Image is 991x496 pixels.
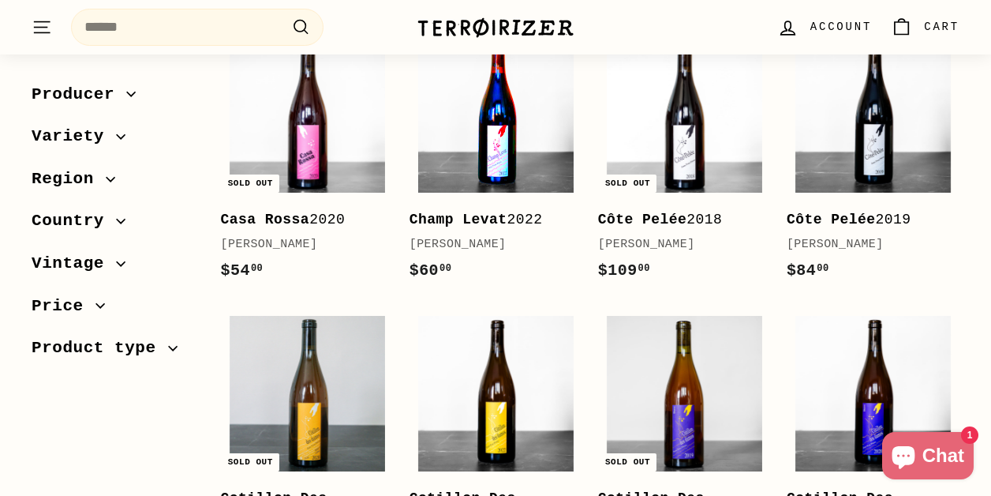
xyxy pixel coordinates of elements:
a: Côte Pelée2019[PERSON_NAME] [787,28,959,299]
span: Region [32,166,106,193]
span: Cart [924,18,959,36]
div: 2019 [787,209,944,231]
a: Account [768,4,881,51]
div: [PERSON_NAME] [221,235,378,254]
sup: 00 [817,263,828,274]
div: Sold out [222,453,279,472]
sup: 00 [439,263,451,274]
button: Variety [32,120,196,163]
span: Price [32,293,95,320]
a: Champ Levat2022[PERSON_NAME] [409,28,582,299]
a: Sold out Côte Pelée2018[PERSON_NAME] [598,28,771,299]
span: $109 [598,261,650,280]
button: Country [32,205,196,247]
div: Sold out [599,175,656,193]
b: Champ Levat [409,212,507,227]
b: Côte Pelée [787,212,876,227]
button: Vintage [32,246,196,289]
sup: 00 [251,263,263,274]
b: Côte Pelée [598,212,687,227]
div: Sold out [599,453,656,472]
inbox-online-store-chat: Shopify online store chat [877,432,978,483]
span: Producer [32,81,126,108]
a: Sold out Casa Rossa2020[PERSON_NAME] [221,28,394,299]
div: [PERSON_NAME] [598,235,755,254]
div: 2018 [598,209,755,231]
span: Variety [32,124,116,151]
span: Account [810,18,872,36]
button: Producer [32,77,196,120]
div: [PERSON_NAME] [409,235,567,254]
span: $84 [787,261,829,280]
span: Vintage [32,250,116,277]
span: $60 [409,261,452,280]
div: [PERSON_NAME] [787,235,944,254]
button: Price [32,289,196,332]
div: 2022 [409,209,567,231]
button: Product type [32,332,196,374]
b: Casa Rossa [221,212,310,227]
button: Region [32,162,196,205]
span: Product type [32,336,168,363]
sup: 00 [638,263,650,274]
div: 2020 [221,209,378,231]
span: $54 [221,261,264,280]
span: Country [32,209,116,235]
a: Cart [881,4,969,51]
div: Sold out [222,175,279,193]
